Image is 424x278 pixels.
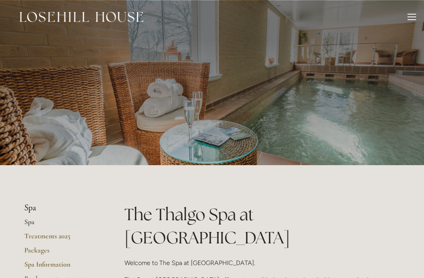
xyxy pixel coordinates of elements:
a: Spa Information [24,260,99,274]
img: Losehill House [20,12,143,22]
h1: The Thalgo Spa at [GEOGRAPHIC_DATA] [124,203,400,249]
li: Spa [24,203,99,213]
a: Packages [24,246,99,260]
p: Welcome to The Spa at [GEOGRAPHIC_DATA]. [124,258,400,268]
a: Spa [24,217,99,232]
a: Treatments 2025 [24,232,99,246]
